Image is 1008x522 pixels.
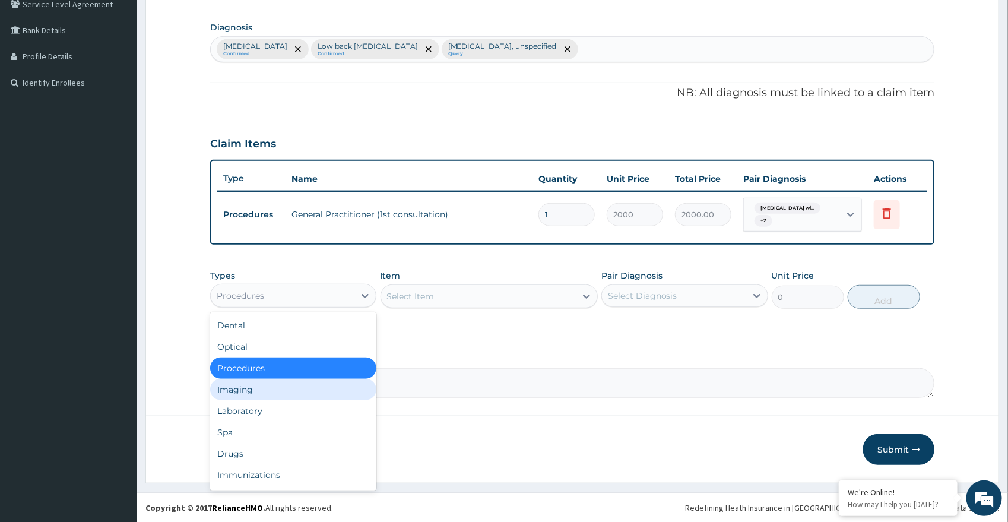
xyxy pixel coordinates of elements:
[210,443,377,464] div: Drugs
[210,358,377,379] div: Procedures
[737,167,868,191] th: Pair Diagnosis
[848,487,949,498] div: We're Online!
[6,324,226,366] textarea: Type your message and hit 'Enter'
[210,315,377,336] div: Dental
[210,336,377,358] div: Optical
[387,290,435,302] div: Select Item
[195,6,223,34] div: Minimize live chat window
[848,499,949,510] p: How may I help you today?
[755,215,772,227] span: + 2
[217,204,286,226] td: Procedures
[210,422,377,443] div: Spa
[62,67,199,82] div: Chat with us now
[210,21,252,33] label: Diagnosis
[293,44,303,55] span: remove selection option
[423,44,434,55] span: remove selection option
[145,502,265,513] strong: Copyright © 2017 .
[210,464,377,486] div: Immunizations
[22,59,48,89] img: d_794563401_company_1708531726252_794563401
[848,285,920,309] button: Add
[755,203,820,214] span: [MEDICAL_DATA] wi...
[210,138,276,151] h3: Claim Items
[223,42,287,51] p: [MEDICAL_DATA]
[772,270,814,281] label: Unit Price
[448,42,557,51] p: [MEDICAL_DATA], unspecified
[448,51,557,57] small: Query
[210,400,377,422] div: Laboratory
[210,271,235,281] label: Types
[318,51,418,57] small: Confirmed
[210,486,377,507] div: Others
[381,270,401,281] label: Item
[601,270,663,281] label: Pair Diagnosis
[217,290,264,302] div: Procedures
[601,167,669,191] th: Unit Price
[223,51,287,57] small: Confirmed
[562,44,573,55] span: remove selection option
[669,167,737,191] th: Total Price
[286,167,533,191] th: Name
[69,150,164,270] span: We're online!
[863,434,934,465] button: Submit
[217,167,286,189] th: Type
[210,352,935,362] label: Comment
[212,502,263,513] a: RelianceHMO
[318,42,418,51] p: Low back [MEDICAL_DATA]
[210,379,377,400] div: Imaging
[286,203,533,226] td: General Practitioner (1st consultation)
[685,502,999,514] div: Redefining Heath Insurance in [GEOGRAPHIC_DATA] using Telemedicine and Data Science!
[532,167,601,191] th: Quantity
[608,290,677,302] div: Select Diagnosis
[210,86,935,101] p: NB: All diagnosis must be linked to a claim item
[868,167,927,191] th: Actions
